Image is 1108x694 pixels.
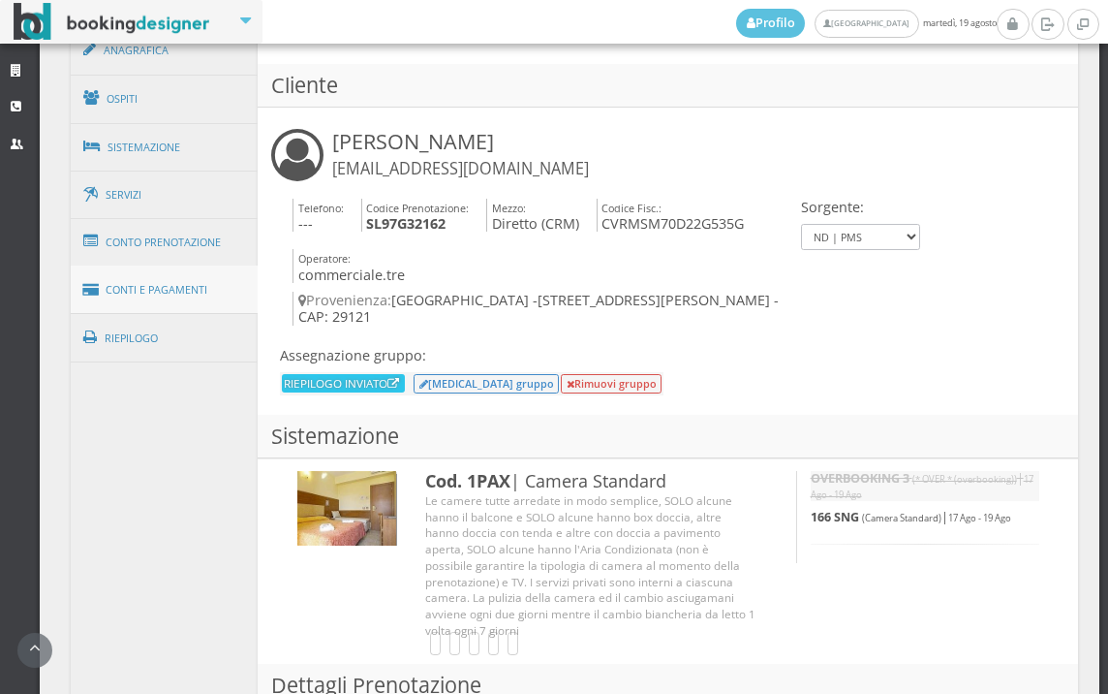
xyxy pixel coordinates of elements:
[811,509,859,525] b: 166 SNG
[425,492,757,638] div: Le camere tutte arredate in modo semplice, SOLO alcune hanno il balcone e SOLO alcune hanno box d...
[71,313,259,363] a: Riepilogo
[332,158,589,179] small: [EMAIL_ADDRESS][DOMAIN_NAME]
[332,129,589,179] h3: [PERSON_NAME]
[736,9,997,38] span: martedì, 19 agosto
[71,266,259,315] a: Conti e Pagamenti
[425,471,757,492] h3: | Camera Standard
[811,471,1039,500] h5: |
[71,171,259,220] a: Servizi
[862,512,941,524] small: (Camera Standard)
[815,10,918,38] a: [GEOGRAPHIC_DATA]
[298,291,391,309] span: Provenienza:
[366,214,446,233] b: SL97G32162
[366,201,469,215] small: Codice Prenotazione:
[284,375,402,391] a: RIEPILOGO INVIATO
[811,473,1033,500] small: 17 Ago - 19 Ago
[486,199,579,233] h4: Diretto (CRM)
[912,473,1017,486] small: (* OVER * (overbooking))
[292,249,405,283] h4: commerciale.tre
[292,199,344,233] h4: ---
[298,291,779,326] span: - CAP: 29121
[14,3,210,41] img: BookingDesigner.com
[297,471,396,546] img: 3233dad537b411f0bfaf063e6a87f67d.jpg
[258,415,1078,458] h3: Sistemazione
[601,201,662,215] small: Codice Fisc.:
[258,64,1078,108] h3: Cliente
[597,199,745,233] h4: CVRMSM70D22G535G
[811,510,1039,524] h5: |
[948,512,1011,524] small: 17 Ago - 19 Ago
[298,201,344,215] small: Telefono:
[280,347,663,363] h4: Assegnazione gruppo:
[801,199,920,215] h4: Sorgente:
[71,25,259,76] a: Anagrafica
[538,291,770,309] span: [STREET_ADDRESS][PERSON_NAME]
[811,470,909,487] b: OVERBOOKING 3
[736,9,806,38] a: Profilo
[425,469,510,492] b: Cod. 1PAX
[292,292,796,326] h4: [GEOGRAPHIC_DATA] -
[71,122,259,173] a: Sistemazione
[298,251,351,266] small: Operatore:
[561,374,662,394] button: Rimuovi gruppo
[71,217,259,268] a: Conto Prenotazione
[414,374,559,394] button: [MEDICAL_DATA] gruppo
[492,201,526,215] small: Mezzo:
[71,74,259,124] a: Ospiti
